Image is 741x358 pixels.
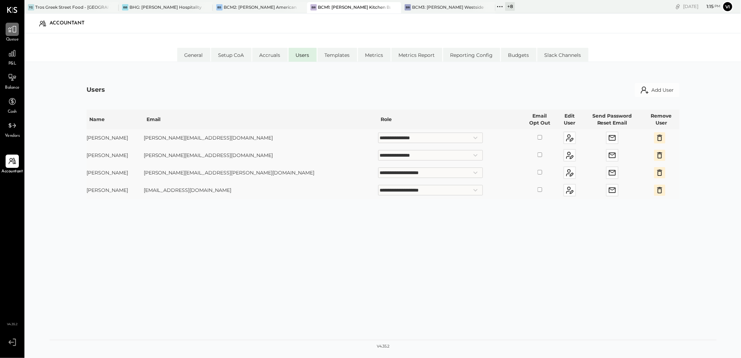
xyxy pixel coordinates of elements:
li: Metrics Report [391,48,442,62]
div: copy link [674,3,681,10]
div: Tros Greek Street Food - [GEOGRAPHIC_DATA] [35,4,108,10]
div: v 4.35.2 [377,344,389,349]
td: [EMAIL_ADDRESS][DOMAIN_NAME] [144,181,378,199]
td: [PERSON_NAME] [87,129,143,147]
td: [PERSON_NAME] [87,147,143,164]
div: Accountant [50,18,91,29]
button: Add User [635,83,680,97]
th: Email Opt Out [522,110,558,129]
a: Vendors [0,119,24,139]
div: BCM1: [PERSON_NAME] Kitchen Bar Market [318,4,391,10]
th: Remove User [643,110,679,129]
td: [PERSON_NAME][EMAIL_ADDRESS][DOMAIN_NAME] [144,147,378,164]
th: Role [378,110,522,129]
div: BR [310,4,317,10]
li: General [177,48,210,62]
td: [PERSON_NAME][EMAIL_ADDRESS][DOMAIN_NAME] [144,129,378,147]
div: BCM3: [PERSON_NAME] Westside Grill [412,4,485,10]
span: Queue [6,37,19,43]
a: Balance [0,71,24,91]
li: Reporting Config [443,48,500,62]
span: Balance [5,85,20,91]
li: Metrics [358,48,391,62]
li: Users [289,48,317,62]
th: Send Password Reset Email [581,110,643,129]
div: [DATE] [683,3,720,10]
div: BB [122,4,128,10]
li: Setup CoA [211,48,252,62]
a: Cash [0,95,24,115]
th: Edit User [558,110,581,129]
li: Budgets [501,48,537,62]
td: [PERSON_NAME][EMAIL_ADDRESS][PERSON_NAME][DOMAIN_NAME] [144,164,378,181]
div: BHG: [PERSON_NAME] Hospitality Group, LLC [129,4,202,10]
a: Queue [0,23,24,43]
th: Email [144,110,378,129]
div: TG [28,4,34,10]
th: Name [87,110,143,129]
li: Templates [317,48,357,62]
a: Accountant [0,155,24,175]
div: BCM2: [PERSON_NAME] American Cooking [224,4,297,10]
td: [PERSON_NAME] [87,164,143,181]
li: Slack Channels [537,48,589,62]
div: BR [405,4,411,10]
div: Users [87,85,105,95]
span: Accountant [2,169,23,175]
td: [PERSON_NAME] [87,181,143,199]
span: P&L [8,61,16,67]
span: Vendors [5,133,20,139]
span: Cash [8,109,17,115]
button: Vi [722,1,733,12]
div: BS [216,4,223,10]
a: P&L [0,47,24,67]
div: + 8 [505,2,515,11]
li: Accruals [252,48,288,62]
